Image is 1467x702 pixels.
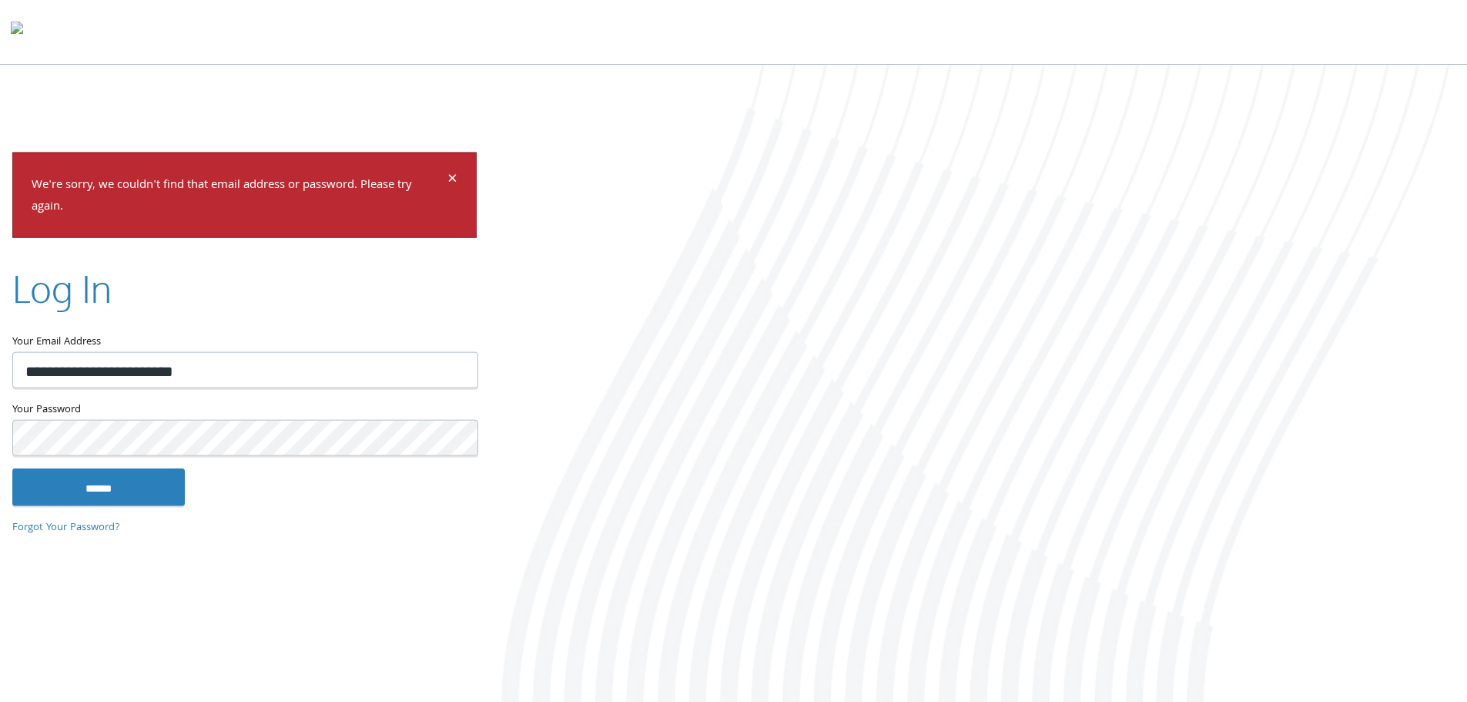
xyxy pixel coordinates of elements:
[12,263,112,314] h2: Log In
[12,519,120,536] a: Forgot Your Password?
[447,165,457,195] span: ×
[32,174,445,219] p: We're sorry, we couldn't find that email address or password. Please try again.
[12,401,477,420] label: Your Password
[11,16,23,47] img: todyl-logo-dark.svg
[447,171,457,190] button: Dismiss alert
